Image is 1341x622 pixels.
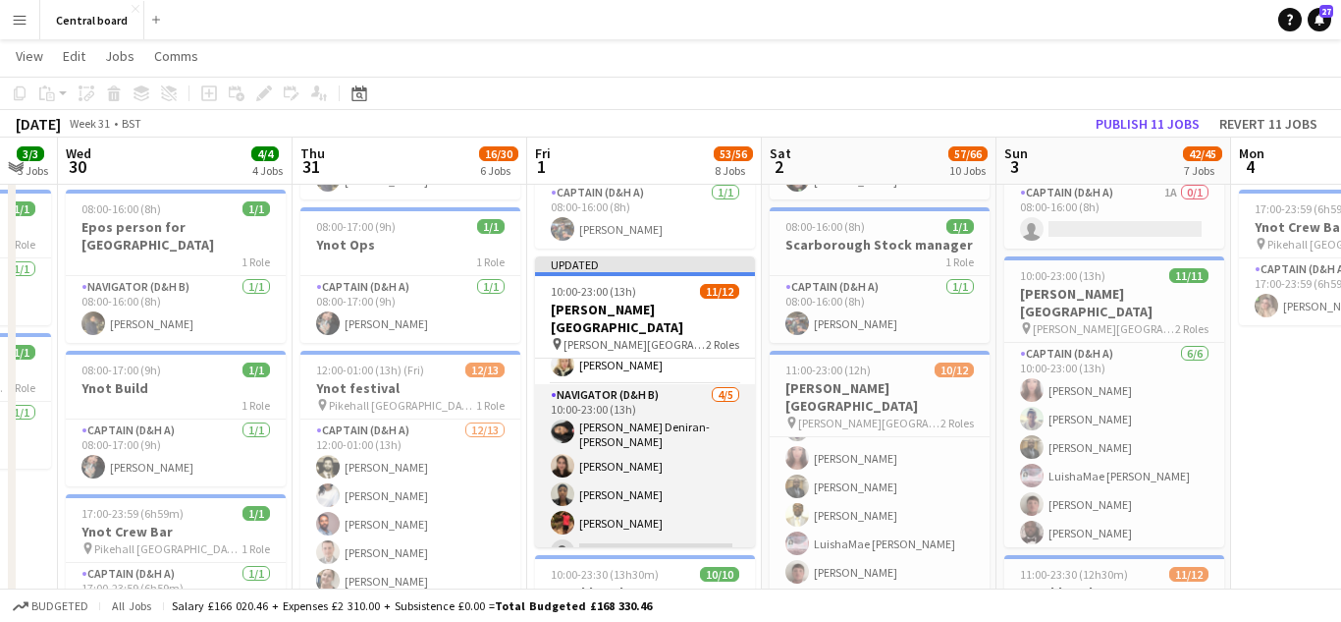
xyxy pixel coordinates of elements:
[66,523,286,540] h3: Ynot Crew Bar
[935,363,974,377] span: 10/12
[535,144,551,162] span: Fri
[770,144,791,162] span: Sat
[767,155,791,178] span: 2
[81,201,161,216] span: 08:00-16:00 (8h)
[770,236,990,254] h3: Scarborough Stock manager
[66,351,286,486] app-job-card: 08:00-17:00 (9h)1/1Ynot Build1 RoleCaptain (D&H A)1/108:00-17:00 (9h)[PERSON_NAME]
[479,146,518,161] span: 16/30
[8,345,35,360] span: 1/1
[316,219,396,234] span: 08:00-17:00 (9h)
[66,190,286,343] app-job-card: 08:00-16:00 (8h)1/1Epos person for [GEOGRAPHIC_DATA]1 RoleNavigator (D&H B)1/108:00-16:00 (8h)[PE...
[535,256,755,272] div: Updated
[535,182,755,249] app-card-role: Captain (D&H A)1/108:00-16:00 (8h)[PERSON_NAME]
[154,47,198,65] span: Comms
[40,1,144,39] button: Central board
[329,398,476,413] span: Pikehall [GEOGRAPHIC_DATA]
[551,284,636,299] span: 10:00-23:00 (13h)
[105,47,134,65] span: Jobs
[316,363,424,377] span: 12:00-01:00 (13h) (Fri)
[948,146,988,161] span: 57/66
[18,163,48,178] div: 3 Jobs
[16,114,61,134] div: [DATE]
[55,43,93,69] a: Edit
[63,155,91,178] span: 30
[300,207,520,343] app-job-card: 08:00-17:00 (9h)1/1Ynot Ops1 RoleCaptain (D&H A)1/108:00-17:00 (9h)[PERSON_NAME]
[1033,321,1175,336] span: [PERSON_NAME][GEOGRAPHIC_DATA]
[241,541,270,556] span: 1 Role
[798,416,940,430] span: [PERSON_NAME][GEOGRAPHIC_DATA]
[7,237,35,252] span: 1 Role
[31,599,88,613] span: Budgeted
[241,398,270,413] span: 1 Role
[66,276,286,343] app-card-role: Navigator (D&H B)1/108:00-16:00 (8h)[PERSON_NAME]
[946,219,974,234] span: 1/1
[94,541,241,556] span: Pikehall [GEOGRAPHIC_DATA]
[16,47,43,65] span: View
[495,598,652,613] span: Total Budgeted £168 330.46
[97,43,142,69] a: Jobs
[300,144,325,162] span: Thu
[770,207,990,343] app-job-card: 08:00-16:00 (8h)1/1Scarborough Stock manager1 RoleCaptain (D&H A)1/108:00-16:00 (8h)[PERSON_NAME]
[66,379,286,397] h3: Ynot Build
[1004,182,1224,249] app-card-role: Captain (D&H A)1A0/108:00-16:00 (8h)
[715,163,752,178] div: 8 Jobs
[770,382,990,620] app-card-role: Captain (D&H A)6/711:00-23:00 (12h)[PERSON_NAME][PERSON_NAME][PERSON_NAME][PERSON_NAME]LuishaMae ...
[172,598,652,613] div: Salary £166 020.46 + Expenses £2 310.00 + Subsistence £0.00 =
[480,163,517,178] div: 6 Jobs
[1004,584,1224,619] h3: Krankbrother [GEOGRAPHIC_DATA] W1
[1020,567,1128,582] span: 11:00-23:30 (12h30m)
[535,301,755,336] h3: [PERSON_NAME][GEOGRAPHIC_DATA]
[66,144,91,162] span: Wed
[242,506,270,521] span: 1/1
[700,567,739,582] span: 10/10
[1169,268,1208,283] span: 11/11
[706,337,739,352] span: 2 Roles
[241,254,270,269] span: 1 Role
[476,398,505,413] span: 1 Role
[535,256,755,547] app-job-card: Updated10:00-23:00 (13h)11/12[PERSON_NAME][GEOGRAPHIC_DATA] [PERSON_NAME][GEOGRAPHIC_DATA]2 Roles...
[532,155,551,178] span: 1
[785,363,871,377] span: 11:00-23:00 (12h)
[1004,285,1224,320] h3: [PERSON_NAME][GEOGRAPHIC_DATA]
[1004,256,1224,547] div: 10:00-23:00 (13h)11/11[PERSON_NAME][GEOGRAPHIC_DATA] [PERSON_NAME][GEOGRAPHIC_DATA]2 RolesCaptain...
[146,43,206,69] a: Comms
[1211,111,1325,137] button: Revert 11 jobs
[465,363,505,377] span: 12/13
[1319,5,1333,18] span: 27
[770,379,990,415] h3: [PERSON_NAME][GEOGRAPHIC_DATA]
[242,363,270,377] span: 1/1
[1088,111,1207,137] button: Publish 11 jobs
[300,379,520,397] h3: Ynot festival
[1239,144,1264,162] span: Mon
[1169,567,1208,582] span: 11/12
[535,584,755,619] h3: Krankbrother [GEOGRAPHIC_DATA] W1
[8,43,51,69] a: View
[949,163,987,178] div: 10 Jobs
[1236,155,1264,178] span: 4
[66,420,286,486] app-card-role: Captain (D&H A)1/108:00-17:00 (9h)[PERSON_NAME]
[477,219,505,234] span: 1/1
[17,146,44,161] span: 3/3
[1183,146,1222,161] span: 42/45
[551,567,659,582] span: 10:00-23:30 (13h30m)
[122,116,141,131] div: BST
[10,595,91,617] button: Budgeted
[81,363,161,377] span: 08:00-17:00 (9h)
[81,506,184,521] span: 17:00-23:59 (6h59m)
[1004,343,1224,552] app-card-role: Captain (D&H A)6/610:00-23:00 (13h)[PERSON_NAME][PERSON_NAME][PERSON_NAME]LuishaMae [PERSON_NAME]...
[251,146,279,161] span: 4/4
[63,47,85,65] span: Edit
[297,155,325,178] span: 31
[66,218,286,254] h3: Epos person for [GEOGRAPHIC_DATA]
[785,219,865,234] span: 08:00-16:00 (8h)
[1001,155,1028,178] span: 3
[714,146,753,161] span: 53/56
[108,598,155,613] span: All jobs
[940,416,974,430] span: 2 Roles
[1175,321,1208,336] span: 2 Roles
[7,380,35,395] span: 1 Role
[65,116,114,131] span: Week 31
